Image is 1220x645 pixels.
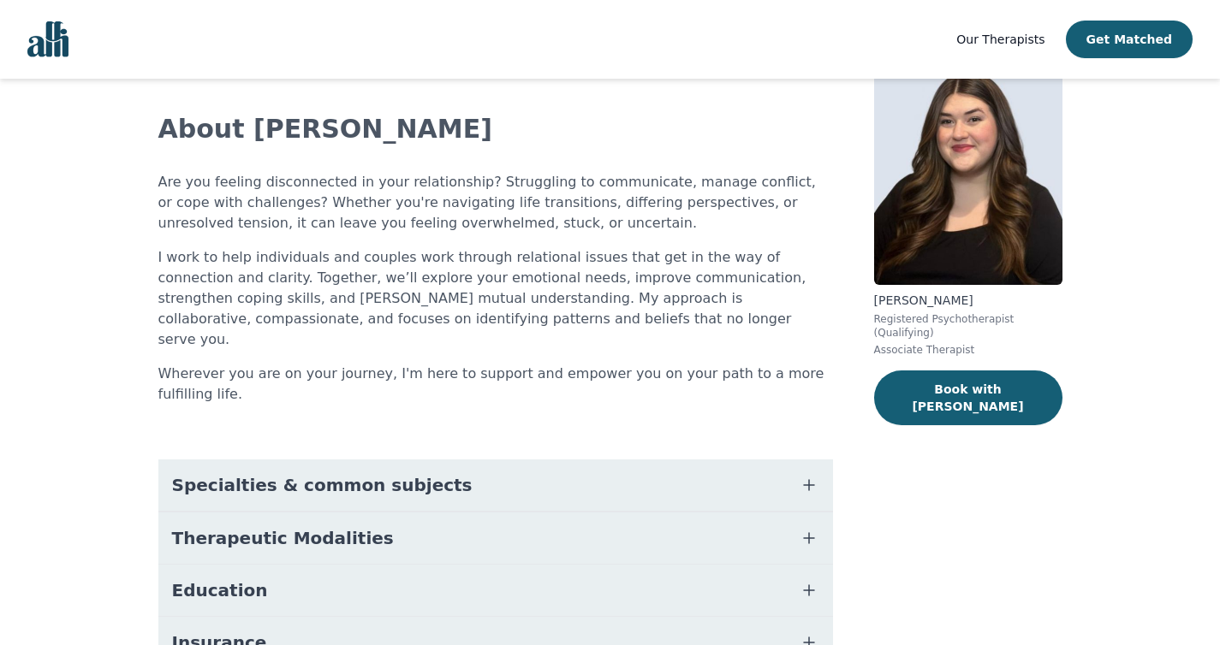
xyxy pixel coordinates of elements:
p: Registered Psychotherapist (Qualifying) [874,312,1062,340]
h2: About [PERSON_NAME] [158,114,833,145]
button: Education [158,565,833,616]
span: Education [172,578,268,602]
button: Therapeutic Modalities [158,512,833,564]
p: Are you feeling disconnected in your relationship? Struggling to communicate, manage conflict, or... [158,172,833,234]
span: Therapeutic Modalities [172,526,394,550]
span: Specialties & common subjects [172,473,473,497]
p: Associate Therapist [874,343,1062,357]
p: I work to help individuals and couples work through relational issues that get in the way of conn... [158,247,833,350]
button: Book with [PERSON_NAME] [874,370,1062,425]
p: Wherever you are on your journey, I'm here to support and empower you on your path to a more fulf... [158,364,833,405]
button: Get Matched [1066,21,1193,58]
button: Specialties & common subjects [158,459,833,511]
a: Our Therapists [956,29,1044,50]
img: Olivia_Snow [874,38,1062,285]
img: alli logo [27,21,68,57]
p: [PERSON_NAME] [874,292,1062,309]
span: Our Therapists [956,33,1044,46]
